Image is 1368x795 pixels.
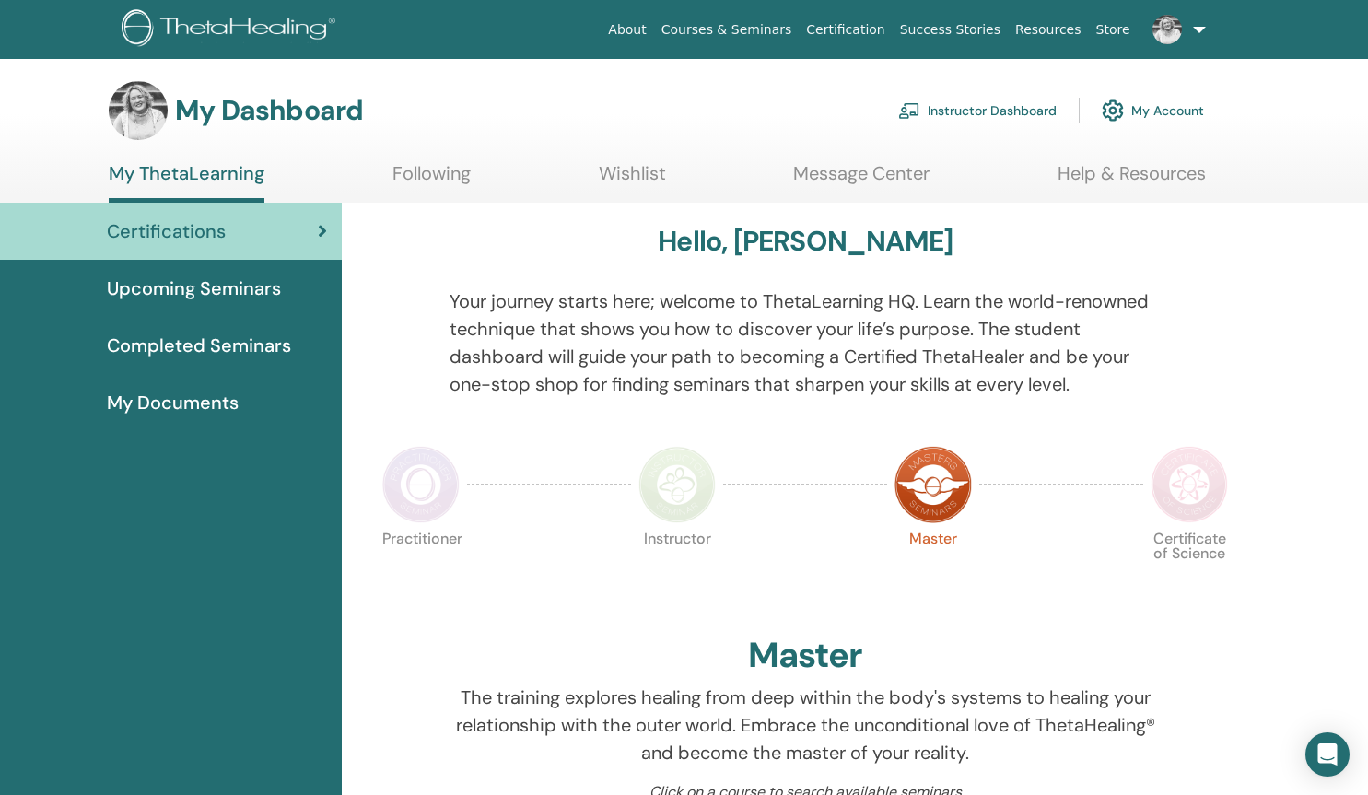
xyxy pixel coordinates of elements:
a: Following [392,162,471,198]
img: chalkboard-teacher.svg [898,102,920,119]
a: Resources [1008,13,1089,47]
p: The training explores healing from deep within the body's systems to healing your relationship wi... [450,684,1162,766]
a: Wishlist [599,162,666,198]
a: Instructor Dashboard [898,90,1057,131]
a: Courses & Seminars [654,13,800,47]
a: Success Stories [893,13,1008,47]
img: Instructor [638,446,716,523]
a: Store [1089,13,1138,47]
p: Your journey starts here; welcome to ThetaLearning HQ. Learn the world-renowned technique that sh... [450,287,1162,398]
a: Certification [799,13,892,47]
a: My Account [1102,90,1204,131]
h2: Master [748,635,862,677]
a: Message Center [793,162,930,198]
span: Upcoming Seminars [107,275,281,302]
img: default.jpg [109,81,168,140]
p: Certificate of Science [1151,532,1228,609]
img: cog.svg [1102,95,1124,126]
span: My Documents [107,389,239,416]
img: Master [894,446,972,523]
img: Practitioner [382,446,460,523]
img: logo.png [122,9,342,51]
a: My ThetaLearning [109,162,264,203]
span: Completed Seminars [107,332,291,359]
p: Practitioner [382,532,460,609]
img: default.jpg [1152,15,1182,44]
p: Instructor [638,532,716,609]
h3: Hello, [PERSON_NAME] [658,225,953,258]
div: Open Intercom Messenger [1305,732,1350,777]
img: Certificate of Science [1151,446,1228,523]
a: About [601,13,653,47]
p: Master [894,532,972,609]
span: Certifications [107,217,226,245]
a: Help & Resources [1058,162,1206,198]
h3: My Dashboard [175,94,363,127]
